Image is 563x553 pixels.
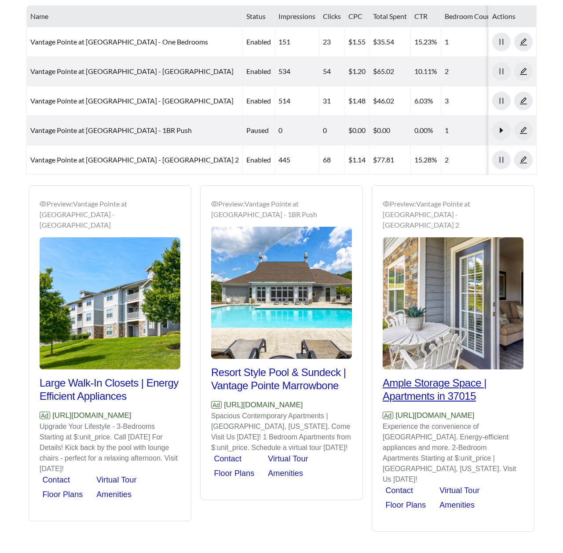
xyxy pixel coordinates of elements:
td: 15.28% [411,145,441,175]
td: 68 [319,145,345,175]
td: $0.00 [369,116,411,145]
td: 0 [275,116,319,145]
a: Vantage Pointe at [GEOGRAPHIC_DATA] - One Bedrooms [30,37,208,46]
th: Actions [489,6,537,27]
button: pause [492,151,511,169]
span: caret-right [493,126,510,134]
a: Amenities [96,490,132,499]
button: edit [514,151,533,169]
span: edit [515,67,532,75]
span: pause [493,38,510,46]
img: Preview_Vantage Pointe at Marrowbone Heights - 1BR Push [211,227,352,359]
td: $65.02 [369,57,411,86]
a: edit [514,126,533,134]
span: CPC [348,12,362,20]
a: Vantage Pointe at [GEOGRAPHIC_DATA] - [GEOGRAPHIC_DATA] [30,96,234,105]
img: Preview_Vantage Pointe at Marrowbone Heights - Three Bedrooms [40,237,180,369]
td: 0 [319,116,345,145]
td: 514 [275,86,319,116]
span: eye [211,200,218,207]
td: $0.00 [345,116,369,145]
h2: Resort Style Pool & Sundeck | Vantage Pointe Marrowbone [211,366,352,392]
td: 151 [275,27,319,57]
a: Floor Plans [214,469,254,478]
td: 15.23% [411,27,441,57]
h2: Large Walk-In Closets | Energy Efficient Appliances [40,376,180,403]
a: Amenities [439,501,475,509]
td: $1.55 [345,27,369,57]
span: edit [515,126,532,134]
td: 31 [319,86,345,116]
td: $46.02 [369,86,411,116]
button: pause [492,33,511,51]
td: 3 [441,86,497,116]
span: paused [246,126,269,134]
td: $35.54 [369,27,411,57]
p: Spacious Contemporary Apartments | [GEOGRAPHIC_DATA], [US_STATE]. Come Visit Us [DATE]! 1 Bedroom... [211,411,352,453]
a: Vantage Pointe at [GEOGRAPHIC_DATA] - 1BR Push [30,126,192,134]
a: Vantage Pointe at [GEOGRAPHIC_DATA] - [GEOGRAPHIC_DATA] [30,67,234,75]
td: 2 [441,145,497,175]
td: 23 [319,27,345,57]
span: eye [40,200,47,207]
div: Preview: Vantage Pointe at [GEOGRAPHIC_DATA] - [GEOGRAPHIC_DATA] [40,199,180,230]
h2: Ample Storage Space | Apartments in 37015 [383,376,523,403]
span: enabled [246,155,271,164]
td: 10.11% [411,57,441,86]
div: Preview: Vantage Pointe at [GEOGRAPHIC_DATA] - 1BR Push [211,199,352,220]
button: edit [514,121,533,140]
p: Upgrade Your Lifestyle - 3-Bedrooms Starting at $:unit_price. Call [DATE] For Details! Kick back ... [40,421,180,474]
a: Virtual Tour [439,486,479,495]
th: Impressions [275,6,319,27]
span: enabled [246,96,271,105]
span: enabled [246,37,271,46]
span: pause [493,67,510,75]
a: edit [514,37,533,46]
td: 1 [441,116,497,145]
span: pause [493,156,510,164]
span: eye [383,200,390,207]
div: Preview: Vantage Pointe at [GEOGRAPHIC_DATA] - [GEOGRAPHIC_DATA] 2 [383,199,523,230]
td: 54 [319,57,345,86]
td: 0.00% [411,116,441,145]
th: Bedroom Count [441,6,497,27]
th: Clicks [319,6,345,27]
button: pause [492,92,511,110]
span: enabled [246,67,271,75]
p: [URL][DOMAIN_NAME] [211,399,352,411]
a: Contact [385,486,413,495]
th: Total Spent [369,6,411,27]
span: edit [515,38,532,46]
td: 6.03% [411,86,441,116]
p: [URL][DOMAIN_NAME] [383,410,523,421]
span: Ad [383,412,393,419]
button: edit [514,62,533,81]
a: Contact [214,454,241,463]
td: $1.48 [345,86,369,116]
span: pause [493,97,510,105]
p: [URL][DOMAIN_NAME] [40,410,180,421]
span: edit [515,97,532,105]
a: Floor Plans [385,501,426,509]
th: Status [243,6,275,27]
span: CTR [414,12,428,20]
button: edit [514,33,533,51]
a: Floor Plans [42,490,83,499]
a: Amenities [268,469,303,478]
span: Ad [211,401,222,409]
a: edit [514,155,533,164]
td: $1.20 [345,57,369,86]
a: Vantage Pointe at [GEOGRAPHIC_DATA] - [GEOGRAPHIC_DATA] 2 [30,155,239,164]
td: $77.81 [369,145,411,175]
td: 534 [275,57,319,86]
a: Virtual Tour [96,476,136,484]
td: 445 [275,145,319,175]
button: pause [492,62,511,81]
a: edit [514,67,533,75]
span: edit [515,156,532,164]
a: edit [514,96,533,105]
th: Name [27,6,243,27]
td: 1 [441,27,497,57]
td: $1.14 [345,145,369,175]
span: Ad [40,412,50,419]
